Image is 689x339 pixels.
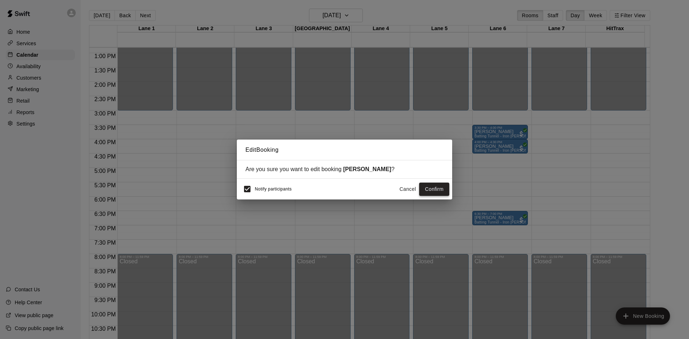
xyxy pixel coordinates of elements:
[237,140,452,160] h2: Edit Booking
[255,187,292,192] span: Notify participants
[343,166,391,172] strong: [PERSON_NAME]
[245,166,444,173] div: Are you sure you want to edit booking ?
[396,183,419,196] button: Cancel
[419,183,449,196] button: Confirm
